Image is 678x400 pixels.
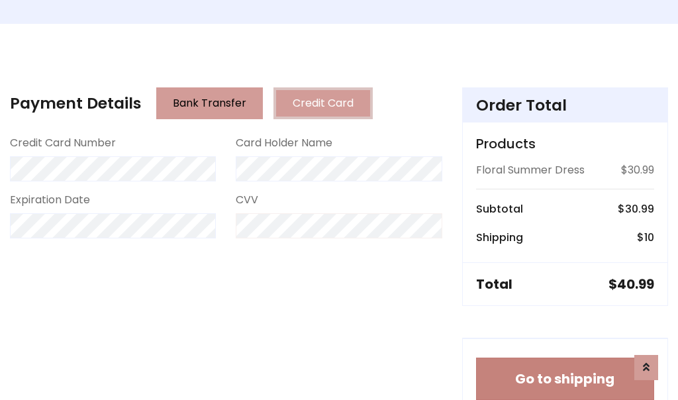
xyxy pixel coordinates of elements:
h6: $ [637,231,654,244]
span: 30.99 [625,201,654,217]
button: Go to shipping [476,358,654,400]
span: 40.99 [617,275,654,293]
label: Card Holder Name [236,135,332,151]
h5: Total [476,276,512,292]
h6: Subtotal [476,203,523,215]
label: CVV [236,192,258,208]
h6: Shipping [476,231,523,244]
h6: $ [618,203,654,215]
h4: Order Total [476,96,654,115]
label: Credit Card Number [10,135,116,151]
button: Bank Transfer [156,87,263,119]
h5: $ [608,276,654,292]
h4: Payment Details [10,94,141,113]
label: Expiration Date [10,192,90,208]
h5: Products [476,136,654,152]
button: Credit Card [273,87,373,119]
p: Floral Summer Dress [476,162,585,178]
span: 10 [644,230,654,245]
p: $30.99 [621,162,654,178]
